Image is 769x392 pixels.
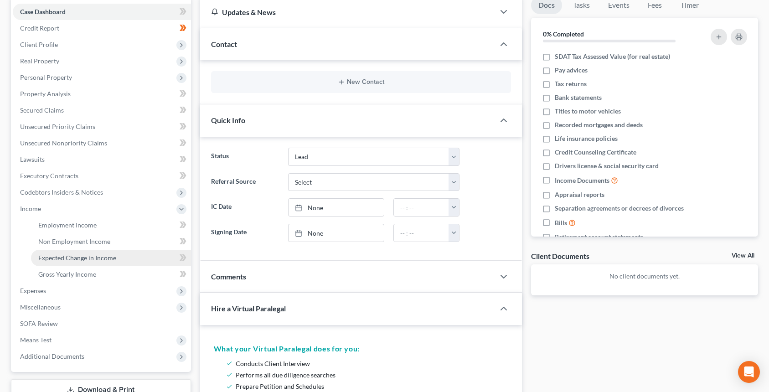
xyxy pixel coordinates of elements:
[394,224,449,242] input: -- : --
[13,151,191,168] a: Lawsuits
[20,8,66,15] span: Case Dashboard
[13,20,191,36] a: Credit Report
[20,57,59,65] span: Real Property
[20,205,41,212] span: Income
[543,30,584,38] strong: 0% Completed
[13,86,191,102] a: Property Analysis
[20,287,46,294] span: Expenses
[555,232,643,242] span: Retirement account statements
[211,116,245,124] span: Quick Info
[31,233,191,250] a: Non Employment Income
[289,199,384,216] a: None
[38,270,96,278] span: Gross Yearly Income
[555,52,670,61] span: SDAT Tax Assessed Value (for real estate)
[555,107,621,116] span: Titles to motor vehicles
[20,155,45,163] span: Lawsuits
[20,336,52,344] span: Means Test
[38,221,97,229] span: Employment Income
[206,224,284,242] label: Signing Date
[20,172,78,180] span: Executory Contracts
[20,41,58,48] span: Client Profile
[13,315,191,332] a: SOFA Review
[206,173,284,191] label: Referral Source
[13,168,191,184] a: Executory Contracts
[555,79,587,88] span: Tax returns
[38,237,110,245] span: Non Employment Income
[20,352,84,360] span: Additional Documents
[214,343,508,354] h5: What your Virtual Paralegal does for you:
[555,93,602,102] span: Bank statements
[20,106,64,114] span: Secured Claims
[13,119,191,135] a: Unsecured Priority Claims
[555,190,604,199] span: Appraisal reports
[555,120,643,129] span: Recorded mortgages and deeds
[206,198,284,217] label: IC Date
[218,78,504,86] button: New Contact
[211,272,246,281] span: Comments
[13,102,191,119] a: Secured Claims
[236,369,505,381] li: Performs all due diligence searches
[211,304,286,313] span: Hire a Virtual Paralegal
[31,217,191,233] a: Employment Income
[394,199,449,216] input: -- : --
[738,361,760,383] div: Open Intercom Messenger
[236,381,505,392] li: Prepare Petition and Schedules
[31,250,191,266] a: Expected Change in Income
[555,134,618,143] span: Life insurance policies
[13,135,191,151] a: Unsecured Nonpriority Claims
[20,90,71,98] span: Property Analysis
[531,251,589,261] div: Client Documents
[732,253,754,259] a: View All
[555,204,684,213] span: Separation agreements or decrees of divorces
[20,73,72,81] span: Personal Property
[20,303,61,311] span: Miscellaneous
[31,266,191,283] a: Gross Yearly Income
[538,272,751,281] p: No client documents yet.
[20,139,107,147] span: Unsecured Nonpriority Claims
[20,123,95,130] span: Unsecured Priority Claims
[38,254,116,262] span: Expected Change in Income
[20,188,103,196] span: Codebtors Insiders & Notices
[555,218,567,227] span: Bills
[236,358,505,369] li: Conducts Client Interview
[555,176,609,185] span: Income Documents
[555,66,588,75] span: Pay advices
[20,24,59,32] span: Credit Report
[206,148,284,166] label: Status
[555,148,636,157] span: Credit Counseling Certificate
[289,224,384,242] a: None
[20,320,58,327] span: SOFA Review
[211,40,237,48] span: Contact
[211,7,484,17] div: Updates & News
[13,4,191,20] a: Case Dashboard
[555,161,659,170] span: Drivers license & social security card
